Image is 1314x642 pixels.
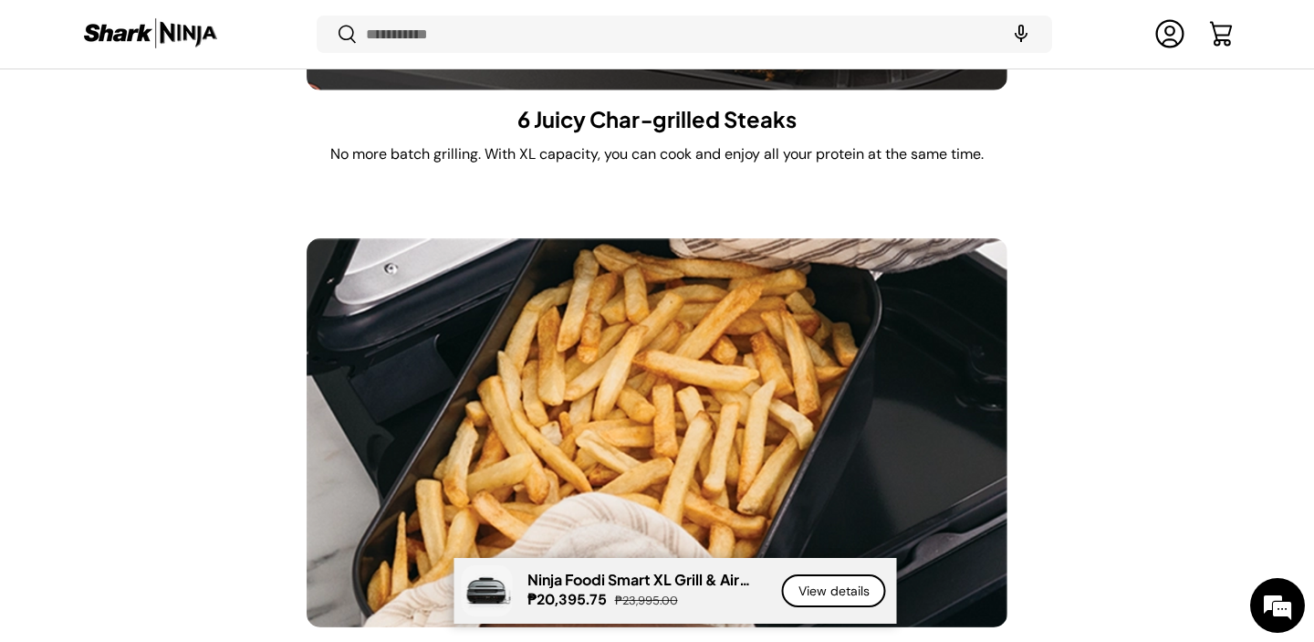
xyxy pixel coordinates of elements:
[527,590,611,609] strong: ₱20,395.75
[527,571,760,588] p: Ninja Foodi Smart XL Grill & Air Fryer (AG551PH)
[615,593,678,608] s: ₱23,995.00
[330,143,984,165] p: No more batch grilling. With XL capacity, you can cook and enjoy all your protein at the same time.
[462,565,513,616] img: ninja-foodi-smart-xl-grill-and-air-fryer-full-view-shark-ninja-philippines
[95,102,307,126] div: Chat with us now
[517,105,797,133] h3: 6 Juicy Char‑grilled Steaks​
[992,15,1050,55] speech-search-button: Search by voice
[9,439,348,503] textarea: Type your message and hit 'Enter'
[299,9,343,53] div: Minimize live chat window
[106,200,252,384] span: We're online!
[782,574,886,608] a: View details
[82,16,219,52] img: Shark Ninja Philippines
